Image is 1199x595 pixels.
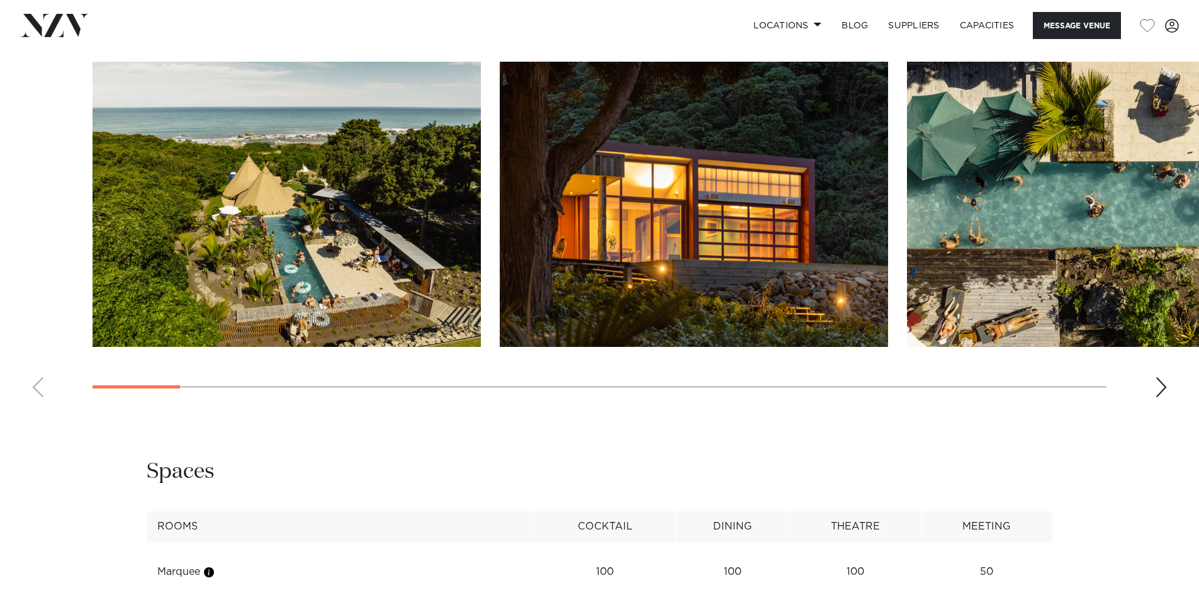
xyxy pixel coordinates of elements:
[743,12,831,39] a: Locations
[93,62,481,347] swiper-slide: 1 / 29
[789,557,921,587] td: 100
[921,557,1052,587] td: 50
[676,557,789,587] td: 100
[921,511,1052,542] th: Meeting
[147,458,215,486] h2: Spaces
[676,511,789,542] th: Dining
[878,12,949,39] a: SUPPLIERS
[147,511,534,542] th: Rooms
[831,12,878,39] a: BLOG
[500,62,888,347] swiper-slide: 2 / 29
[534,511,677,542] th: Cocktail
[20,14,89,37] img: nzv-logo.png
[950,12,1025,39] a: Capacities
[789,511,921,542] th: Theatre
[147,557,534,587] td: Marquee
[534,557,677,587] td: 100
[1033,12,1121,39] button: Message Venue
